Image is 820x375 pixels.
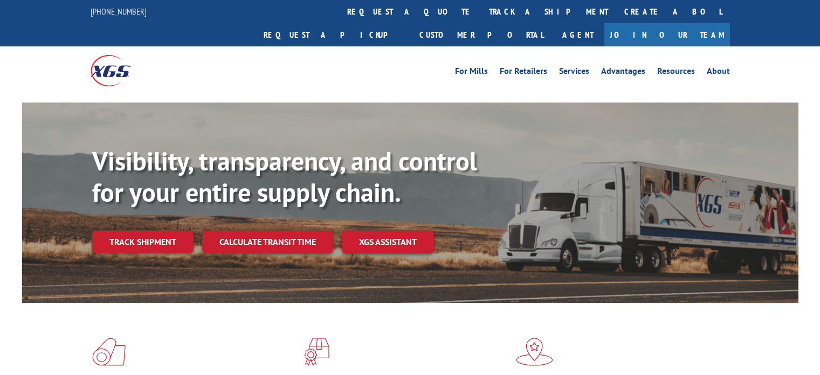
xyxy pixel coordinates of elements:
[92,230,194,253] a: Track shipment
[304,338,329,366] img: xgs-icon-focused-on-flooring-red
[256,23,411,46] a: Request a pickup
[707,67,730,79] a: About
[92,338,126,366] img: xgs-icon-total-supply-chain-intelligence-red
[411,23,552,46] a: Customer Portal
[657,67,695,79] a: Resources
[559,67,589,79] a: Services
[342,230,434,254] a: XGS ASSISTANT
[604,23,730,46] a: Join Our Team
[552,23,604,46] a: Agent
[202,230,333,254] a: Calculate transit time
[601,67,645,79] a: Advantages
[500,67,547,79] a: For Retailers
[92,144,477,209] b: Visibility, transparency, and control for your entire supply chain.
[91,6,147,17] a: [PHONE_NUMBER]
[516,338,553,366] img: xgs-icon-flagship-distribution-model-red
[455,67,488,79] a: For Mills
